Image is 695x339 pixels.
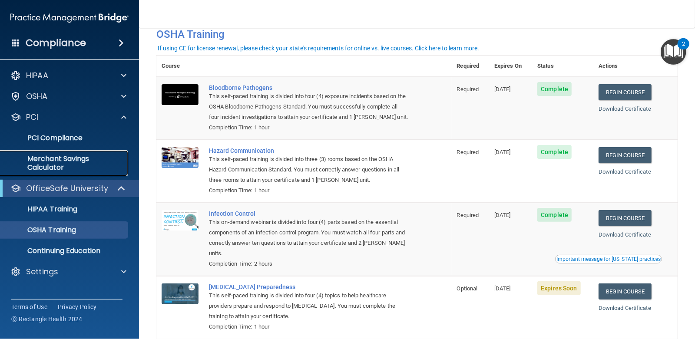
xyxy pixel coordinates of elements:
[452,56,490,77] th: Required
[209,210,408,217] a: Infection Control
[599,168,651,175] a: Download Certificate
[494,149,511,155] span: [DATE]
[209,217,408,259] div: This on-demand webinar is divided into four (4) parts based on the essential components of an inf...
[158,45,479,51] div: If using CE for license renewal, please check your state's requirements for online vs. live cours...
[599,84,652,100] a: Begin Course
[599,283,652,300] a: Begin Course
[209,122,408,133] div: Completion Time: 1 hour
[26,37,86,49] h4: Compliance
[457,86,479,92] span: Required
[537,82,572,96] span: Complete
[556,257,661,262] div: Important message for [US_STATE] practices
[599,210,652,226] a: Begin Course
[537,145,572,159] span: Complete
[26,183,108,194] p: OfficeSafe University
[10,70,126,81] a: HIPAA
[494,86,511,92] span: [DATE]
[489,56,532,77] th: Expires On
[156,44,480,53] button: If using CE for license renewal, please check your state's requirements for online vs. live cours...
[10,9,129,26] img: PMB logo
[457,149,479,155] span: Required
[156,56,204,77] th: Course
[532,56,593,77] th: Status
[457,285,478,292] span: Optional
[209,322,408,332] div: Completion Time: 1 hour
[209,147,408,154] a: Hazard Communication
[58,303,97,311] a: Privacy Policy
[156,28,678,40] h4: OSHA Training
[26,91,48,102] p: OSHA
[6,247,124,255] p: Continuing Education
[10,112,126,122] a: PCI
[494,212,511,218] span: [DATE]
[6,155,124,172] p: Merchant Savings Calculator
[11,303,47,311] a: Terms of Use
[599,231,651,238] a: Download Certificate
[537,281,580,295] span: Expires Soon
[209,290,408,322] div: This self-paced training is divided into four (4) topics to help healthcare providers prepare and...
[537,208,572,222] span: Complete
[209,259,408,269] div: Completion Time: 2 hours
[209,91,408,122] div: This self-paced training is divided into four (4) exposure incidents based on the OSHA Bloodborne...
[209,154,408,185] div: This self-paced training is divided into three (3) rooms based on the OSHA Hazard Communication S...
[6,134,124,142] p: PCI Compliance
[682,44,685,55] div: 2
[457,212,479,218] span: Required
[26,70,48,81] p: HIPAA
[661,39,686,65] button: Open Resource Center, 2 new notifications
[6,205,77,214] p: HIPAA Training
[10,267,126,277] a: Settings
[494,285,511,292] span: [DATE]
[209,283,408,290] a: [MEDICAL_DATA] Preparedness
[599,105,651,112] a: Download Certificate
[599,147,652,163] a: Begin Course
[599,305,651,311] a: Download Certificate
[555,255,662,263] button: Read this if you are a dental practitioner in the state of CA
[209,185,408,196] div: Completion Time: 1 hour
[593,56,678,77] th: Actions
[209,84,408,91] a: Bloodborne Pathogens
[10,183,126,194] a: OfficeSafe University
[26,112,38,122] p: PCI
[11,315,83,323] span: Ⓒ Rectangle Health 2024
[26,267,58,277] p: Settings
[10,91,126,102] a: OSHA
[6,226,76,234] p: OSHA Training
